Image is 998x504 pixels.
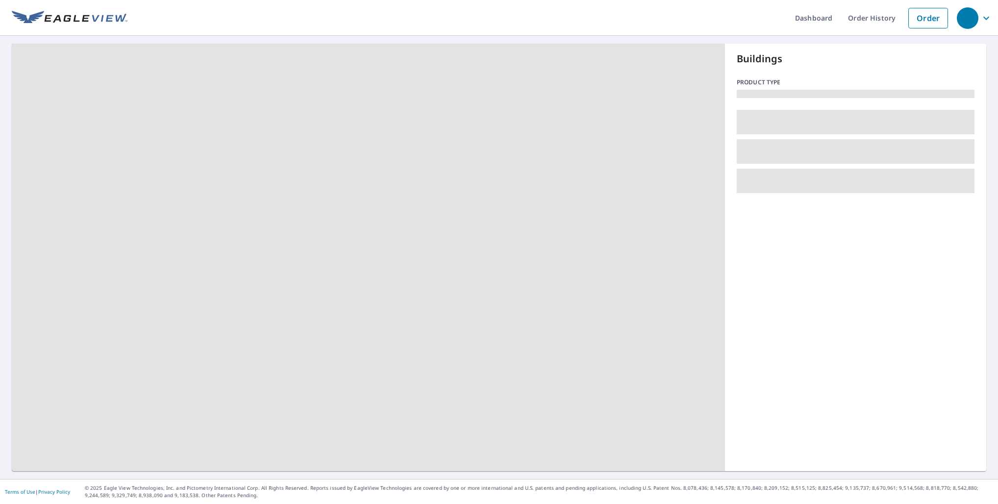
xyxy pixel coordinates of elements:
p: © 2025 Eagle View Technologies, Inc. and Pictometry International Corp. All Rights Reserved. Repo... [85,484,993,499]
p: Buildings [737,51,974,66]
a: Order [908,8,948,28]
p: | [5,489,70,495]
a: Privacy Policy [38,488,70,495]
a: Terms of Use [5,488,35,495]
p: Product type [737,78,974,87]
img: EV Logo [12,11,127,25]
